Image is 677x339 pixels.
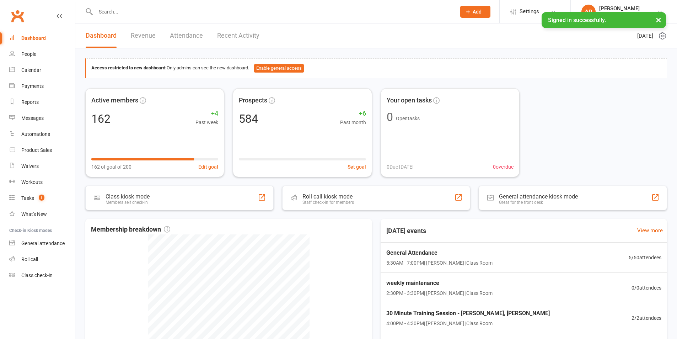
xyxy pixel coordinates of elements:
div: General attendance kiosk mode [499,193,578,200]
span: 0 overdue [493,163,514,171]
div: Dashboard [21,35,46,41]
a: Waivers [9,158,75,174]
span: 4:00PM - 4:30PM | [PERSON_NAME] | Class Room [386,319,550,327]
div: 584 [239,113,258,125]
span: Your open tasks [387,95,432,106]
a: Dashboard [86,23,117,48]
span: 5 / 50 attendees [629,254,661,261]
span: Settings [520,4,539,20]
a: Payments [9,78,75,94]
div: Product Sales [21,147,52,153]
div: AR [581,5,596,19]
h3: [DATE] events [381,224,432,237]
div: Great for the front desk [499,200,578,205]
span: 30 Minute Training Session - [PERSON_NAME], [PERSON_NAME] [386,309,550,318]
a: Attendance [170,23,203,48]
span: weekly maintenance [386,279,493,288]
button: × [652,12,665,27]
div: Roll call [21,256,38,262]
span: +4 [195,108,218,119]
span: 162 of goal of 200 [91,163,131,171]
a: What's New [9,206,75,222]
input: Search... [93,7,451,17]
div: Waivers [21,163,39,169]
a: Calendar [9,62,75,78]
span: Membership breakdown [91,224,170,235]
div: Staff check-in for members [302,200,354,205]
a: Automations [9,126,75,142]
div: Members self check-in [106,200,150,205]
div: 162 [91,113,111,125]
a: General attendance kiosk mode [9,235,75,251]
span: +6 [340,108,366,119]
div: General attendance [21,240,65,246]
div: B Transformed Gym [599,12,643,18]
div: Class check-in [21,272,53,278]
div: Payments [21,83,44,89]
div: [PERSON_NAME] [599,5,643,12]
a: Clubworx [9,7,26,25]
button: Enable general access [254,64,304,73]
span: Prospects [239,95,267,106]
span: Past week [195,118,218,126]
a: Roll call [9,251,75,268]
span: Past month [340,118,366,126]
span: Open tasks [396,116,420,121]
span: 0 / 0 attendees [632,284,661,292]
div: Class kiosk mode [106,193,150,200]
a: People [9,46,75,62]
span: 1 [39,195,44,201]
button: Edit goal [198,163,218,171]
span: 0 Due [DATE] [387,163,414,171]
div: Roll call kiosk mode [302,193,354,200]
button: Add [460,6,490,18]
a: Tasks 1 [9,190,75,206]
a: Workouts [9,174,75,190]
div: Calendar [21,67,41,73]
span: General Attendance [386,248,493,258]
span: 5:30AM - 7:00PM | [PERSON_NAME] | Class Room [386,259,493,267]
div: Reports [21,99,39,105]
a: Product Sales [9,142,75,158]
a: View more [637,226,663,235]
span: 2 / 2 attendees [632,314,661,322]
span: Active members [91,95,138,106]
span: Signed in successfully. [548,17,606,23]
div: What's New [21,211,47,217]
span: Add [473,9,482,15]
div: People [21,51,36,57]
a: Recent Activity [217,23,259,48]
div: Automations [21,131,50,137]
a: Reports [9,94,75,110]
span: [DATE] [637,32,653,40]
a: Revenue [131,23,156,48]
div: Only admins can see the new dashboard. [91,64,661,73]
div: Tasks [21,195,34,201]
a: Messages [9,110,75,126]
strong: Access restricted to new dashboard: [91,65,167,70]
div: 0 [387,111,393,123]
button: Set goal [348,163,366,171]
div: Messages [21,115,44,121]
div: Workouts [21,179,43,185]
a: Class kiosk mode [9,268,75,284]
span: 2:30PM - 3:30PM | [PERSON_NAME] | Class Room [386,289,493,297]
a: Dashboard [9,30,75,46]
